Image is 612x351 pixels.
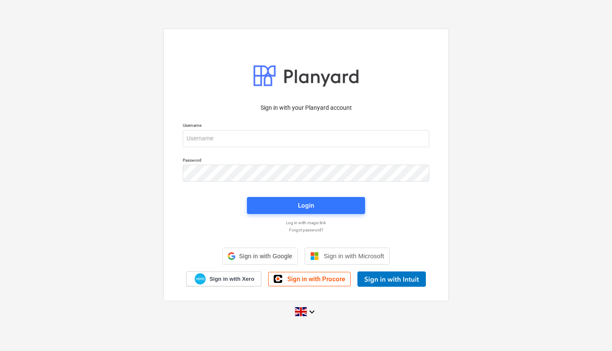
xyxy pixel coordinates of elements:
[186,271,262,286] a: Sign in with Xero
[239,253,292,260] span: Sign in with Google
[268,272,351,286] a: Sign in with Procore
[183,130,429,147] input: Username
[310,252,319,260] img: Microsoft logo
[247,197,365,214] button: Login
[307,307,317,317] i: keyboard_arrow_down
[324,252,384,260] span: Sign in with Microsoft
[222,248,297,265] div: Sign in with Google
[287,275,345,283] span: Sign in with Procore
[298,200,314,211] div: Login
[183,157,429,165] p: Password
[210,275,254,283] span: Sign in with Xero
[195,273,206,285] img: Xero logo
[178,227,433,233] a: Forgot password?
[178,220,433,225] a: Log in with magic link
[183,123,429,130] p: Username
[183,103,429,112] p: Sign in with your Planyard account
